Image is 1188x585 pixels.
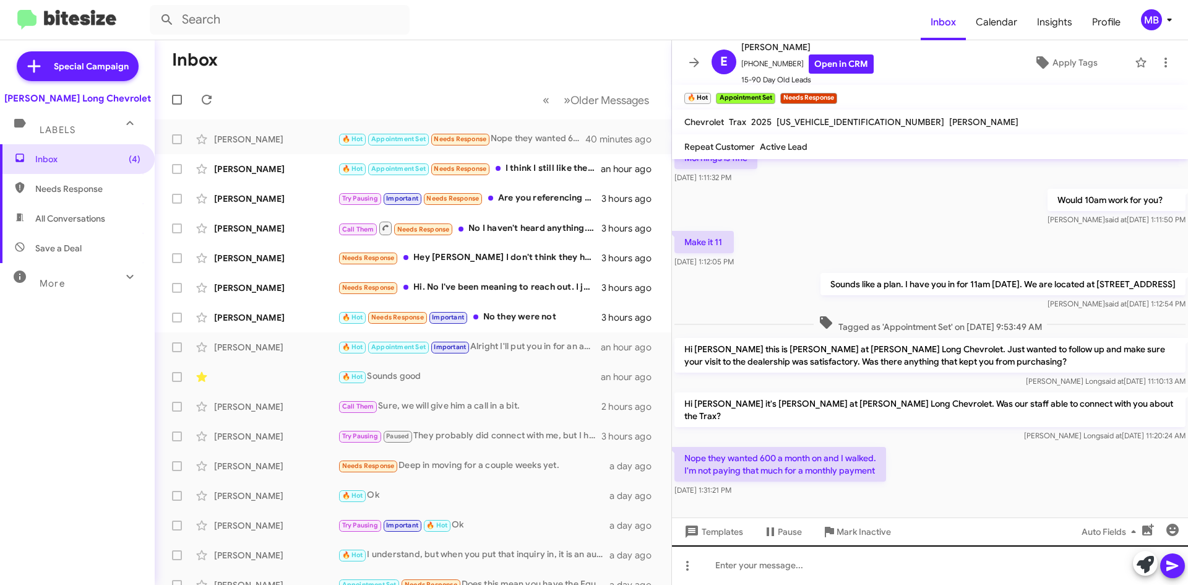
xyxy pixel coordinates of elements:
[172,50,218,70] h1: Inbox
[741,74,874,86] span: 15-90 Day Old Leads
[434,343,466,351] span: Important
[601,341,661,353] div: an hour ago
[35,153,140,165] span: Inbox
[674,485,731,495] span: [DATE] 1:31:21 PM
[54,60,129,72] span: Special Campaign
[214,133,338,145] div: [PERSON_NAME]
[214,430,338,443] div: [PERSON_NAME]
[684,116,724,128] span: Chevrolet
[609,519,661,532] div: a day ago
[674,338,1186,373] p: Hi [PERSON_NAME] this is [PERSON_NAME] at [PERSON_NAME] Long Chevrolet. Just wanted to follow up ...
[214,252,338,264] div: [PERSON_NAME]
[40,124,75,136] span: Labels
[672,521,753,543] button: Templates
[601,430,661,443] div: 3 hours ago
[741,40,874,54] span: [PERSON_NAME]
[342,402,374,410] span: Call Them
[601,371,661,383] div: an hour ago
[338,251,601,265] div: Hey [PERSON_NAME] I don't think they have. What's up?
[609,549,661,561] div: a day ago
[371,165,426,173] span: Appointment Set
[1082,4,1130,40] span: Profile
[342,432,378,440] span: Try Pausing
[682,521,743,543] span: Templates
[338,518,609,532] div: Ok
[214,282,338,294] div: [PERSON_NAME]
[1141,9,1162,30] div: MB
[342,343,363,351] span: 🔥 Hot
[1024,431,1186,440] span: [PERSON_NAME] Long [DATE] 11:20:24 AM
[753,521,812,543] button: Pause
[214,519,338,532] div: [PERSON_NAME]
[426,194,479,202] span: Needs Response
[342,254,395,262] span: Needs Response
[342,165,363,173] span: 🔥 Hot
[342,225,374,233] span: Call Them
[338,220,601,236] div: No I haven't heard anything. also you should be having contact with [PERSON_NAME] via text. [PHON...
[338,310,601,324] div: No they were not
[1100,431,1122,440] span: said at
[587,133,661,145] div: 40 minutes ago
[812,521,901,543] button: Mark Inactive
[214,341,338,353] div: [PERSON_NAME]
[601,401,661,413] div: 2 hours ago
[426,521,447,529] span: 🔥 Hot
[570,93,649,107] span: Older Messages
[1048,215,1186,224] span: [PERSON_NAME] [DATE] 1:11:50 PM
[342,284,395,292] span: Needs Response
[338,429,601,443] div: They probably did connect with me, but I have a lot going on. I'm going out of town [DATE] for ab...
[342,521,378,529] span: Try Pausing
[777,116,944,128] span: [US_VEHICLE_IDENTIFICATION_NUMBER]
[434,135,486,143] span: Needs Response
[1002,51,1129,74] button: Apply Tags
[966,4,1027,40] a: Calendar
[674,257,734,266] span: [DATE] 1:12:05 PM
[684,93,711,104] small: 🔥 Hot
[338,132,587,146] div: Nope they wanted 600 a month on and I walked. I'm not paying that much for a monthly payment
[729,116,746,128] span: Trax
[338,370,601,384] div: Sounds good
[1105,215,1127,224] span: said at
[338,399,601,414] div: Sure, we will give him a call in a bit.
[338,280,601,295] div: Hi. No I've been meaning to reach out. I just been busy
[214,163,338,175] div: [PERSON_NAME]
[921,4,966,40] a: Inbox
[371,135,426,143] span: Appointment Set
[1072,521,1151,543] button: Auto Fields
[214,222,338,235] div: [PERSON_NAME]
[129,153,140,165] span: (4)
[601,282,661,294] div: 3 hours ago
[434,165,486,173] span: Needs Response
[543,92,549,108] span: «
[338,459,609,473] div: Deep in moving for a couple weeks yet.
[214,549,338,561] div: [PERSON_NAME]
[760,141,807,152] span: Active Lead
[780,93,837,104] small: Needs Response
[674,447,886,482] p: Nope they wanted 600 a month on and I walked. I'm not paying that much for a monthly payment
[716,93,775,104] small: Appointment Set
[820,273,1186,295] p: Sounds like a plan. I have you in for 11am [DATE]. We are located at [STREET_ADDRESS]
[1105,299,1127,308] span: said at
[214,460,338,472] div: [PERSON_NAME]
[214,193,338,205] div: [PERSON_NAME]
[338,548,609,562] div: I understand, but when you put that inquiry in, it is an automated system giving you an estimated...
[40,278,65,289] span: More
[751,116,772,128] span: 2025
[342,462,395,470] span: Needs Response
[609,460,661,472] div: a day ago
[720,52,728,72] span: E
[536,87,656,113] nav: Page navigation example
[397,225,450,233] span: Needs Response
[342,373,363,381] span: 🔥 Hot
[386,521,418,529] span: Important
[601,193,661,205] div: 3 hours ago
[17,51,139,81] a: Special Campaign
[601,252,661,264] div: 3 hours ago
[1026,376,1186,386] span: [PERSON_NAME] Long [DATE] 11:10:13 AM
[35,212,105,225] span: All Conversations
[342,135,363,143] span: 🔥 Hot
[386,432,409,440] span: Paused
[338,191,601,206] div: Are you referencing the conversation above? I haven't heard anything from anyone.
